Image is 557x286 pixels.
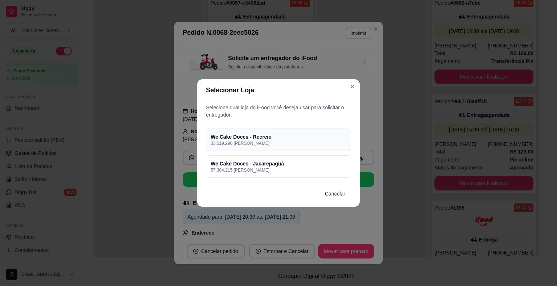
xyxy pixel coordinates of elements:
[211,160,346,167] h4: We Cake Doces - Jacarepaguá
[206,104,351,118] p: Selecione qual loja do iFood você deseja usar para solicitar o entregador:
[211,140,346,146] p: 33.019.296 [PERSON_NAME]
[319,186,351,201] button: Cancelar
[211,133,346,140] h4: We Cake Doces - Recreio
[347,81,358,92] button: Close
[197,79,360,101] header: Selecionar Loja
[211,167,346,173] p: 57.304.215 [PERSON_NAME]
